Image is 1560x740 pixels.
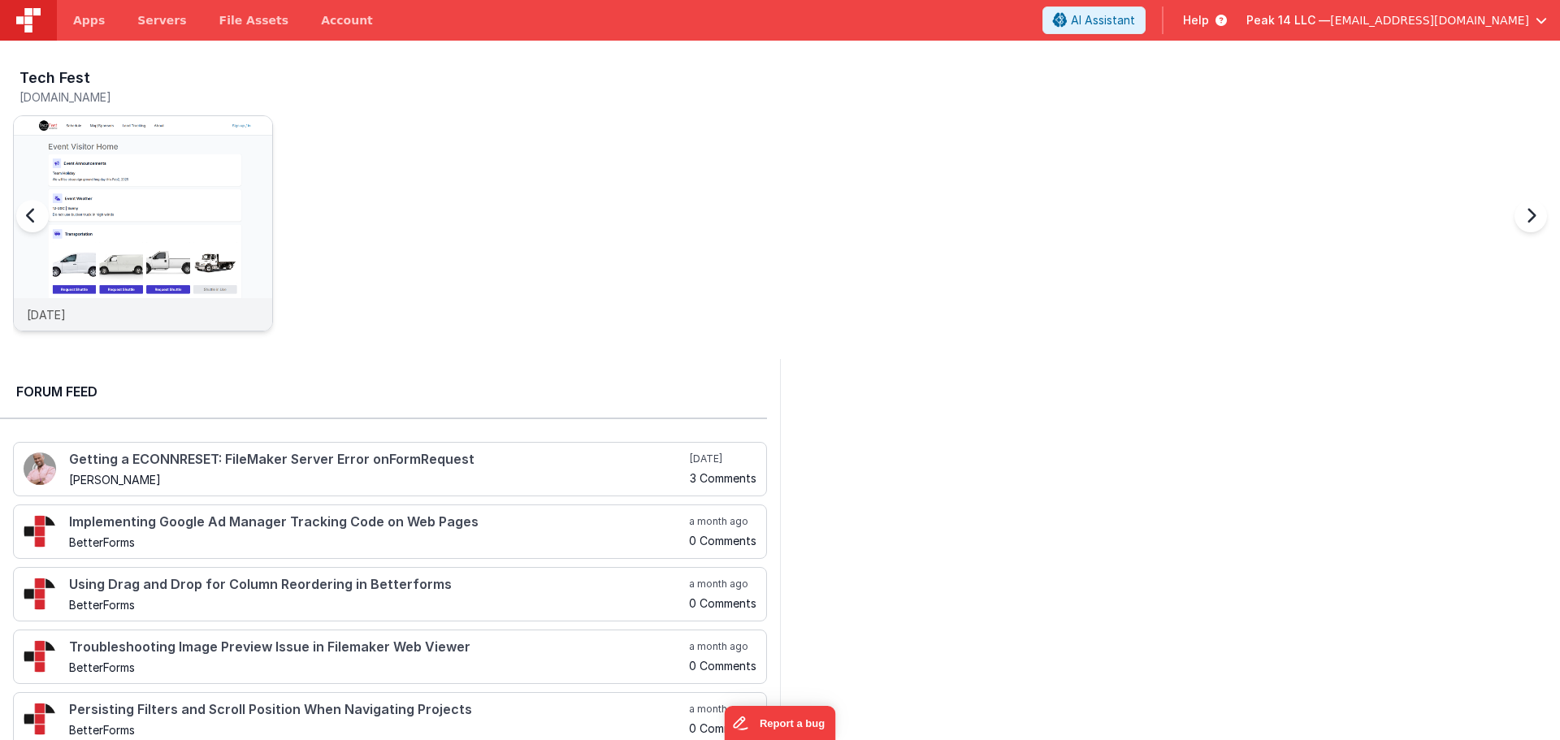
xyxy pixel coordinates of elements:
span: Help [1183,12,1209,28]
h5: a month ago [689,640,756,653]
h5: BetterForms [69,724,686,736]
h5: [DOMAIN_NAME] [19,91,273,103]
span: Servers [137,12,186,28]
a: Troubleshooting Image Preview Issue in Filemaker Web Viewer BetterForms a month ago 0 Comments [13,630,767,684]
h5: [PERSON_NAME] [69,474,687,486]
h5: a month ago [689,578,756,591]
h4: Troubleshooting Image Preview Issue in Filemaker Web Viewer [69,640,686,655]
h5: BetterForms [69,599,686,611]
h5: BetterForms [69,536,686,548]
span: AI Assistant [1071,12,1135,28]
img: 295_2.png [24,578,56,610]
h4: Using Drag and Drop for Column Reordering in Betterforms [69,578,686,592]
span: [EMAIL_ADDRESS][DOMAIN_NAME] [1330,12,1529,28]
h4: Getting a ECONNRESET: FileMaker Server Error onFormRequest [69,452,687,467]
span: Peak 14 LLC — [1246,12,1330,28]
img: 295_2.png [24,640,56,673]
h3: Tech Fest [19,70,90,86]
img: 295_2.png [24,703,56,735]
img: 411_2.png [24,452,56,485]
span: Apps [73,12,105,28]
iframe: Marker.io feedback button [725,706,836,740]
h4: Persisting Filters and Scroll Position When Navigating Projects [69,703,686,717]
h5: [DATE] [690,452,756,465]
button: Peak 14 LLC — [EMAIL_ADDRESS][DOMAIN_NAME] [1246,12,1547,28]
h5: 0 Comments [689,597,756,609]
a: Getting a ECONNRESET: FileMaker Server Error onFormRequest [PERSON_NAME] [DATE] 3 Comments [13,442,767,496]
img: 295_2.png [24,515,56,547]
h5: 0 Comments [689,722,756,734]
a: Using Drag and Drop for Column Reordering in Betterforms BetterForms a month ago 0 Comments [13,567,767,621]
h5: a month ago [689,515,756,528]
a: Implementing Google Ad Manager Tracking Code on Web Pages BetterForms a month ago 0 Comments [13,504,767,559]
h2: Forum Feed [16,382,751,401]
button: AI Assistant [1042,6,1146,34]
h5: 0 Comments [689,660,756,672]
h5: 0 Comments [689,534,756,547]
h4: Implementing Google Ad Manager Tracking Code on Web Pages [69,515,686,530]
h5: a month ago [689,703,756,716]
span: File Assets [219,12,289,28]
h5: BetterForms [69,661,686,673]
h5: 3 Comments [690,472,756,484]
